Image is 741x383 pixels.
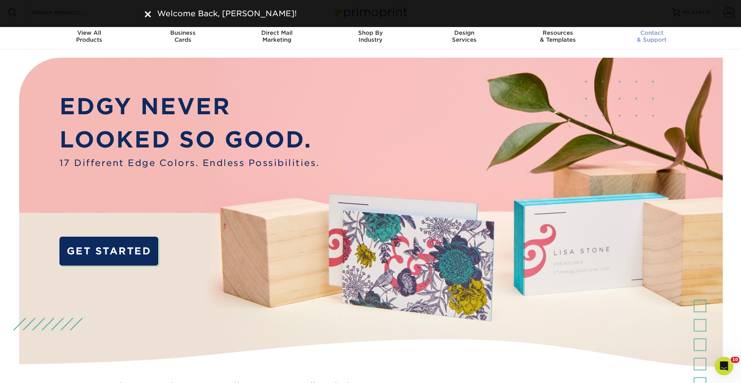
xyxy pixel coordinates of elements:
div: & Templates [511,29,605,43]
iframe: Intercom live chat [715,357,733,375]
p: EDGY NEVER [59,90,320,123]
span: View All [42,29,136,36]
div: Cards [136,29,230,43]
a: DesignServices [417,25,511,49]
span: Business [136,29,230,36]
img: close [145,11,151,17]
span: Direct Mail [230,29,324,36]
span: 10 [731,357,739,363]
a: Contact& Support [605,25,699,49]
span: Welcome Back, [PERSON_NAME]! [157,9,297,18]
a: Resources& Templates [511,25,605,49]
div: Services [417,29,511,43]
a: Shop ByIndustry [324,25,418,49]
a: Direct MailMarketing [230,25,324,49]
span: Contact [605,29,699,36]
div: Marketing [230,29,324,43]
a: View AllProducts [42,25,136,49]
span: Shop By [324,29,418,36]
div: Industry [324,29,418,43]
span: Design [417,29,511,36]
span: Resources [511,29,605,36]
a: BusinessCards [136,25,230,49]
div: & Support [605,29,699,43]
span: 17 Different Edge Colors. Endless Possibilities. [59,156,320,170]
p: LOOKED SO GOOD. [59,123,320,156]
div: Products [42,29,136,43]
a: GET STARTED [59,237,159,266]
